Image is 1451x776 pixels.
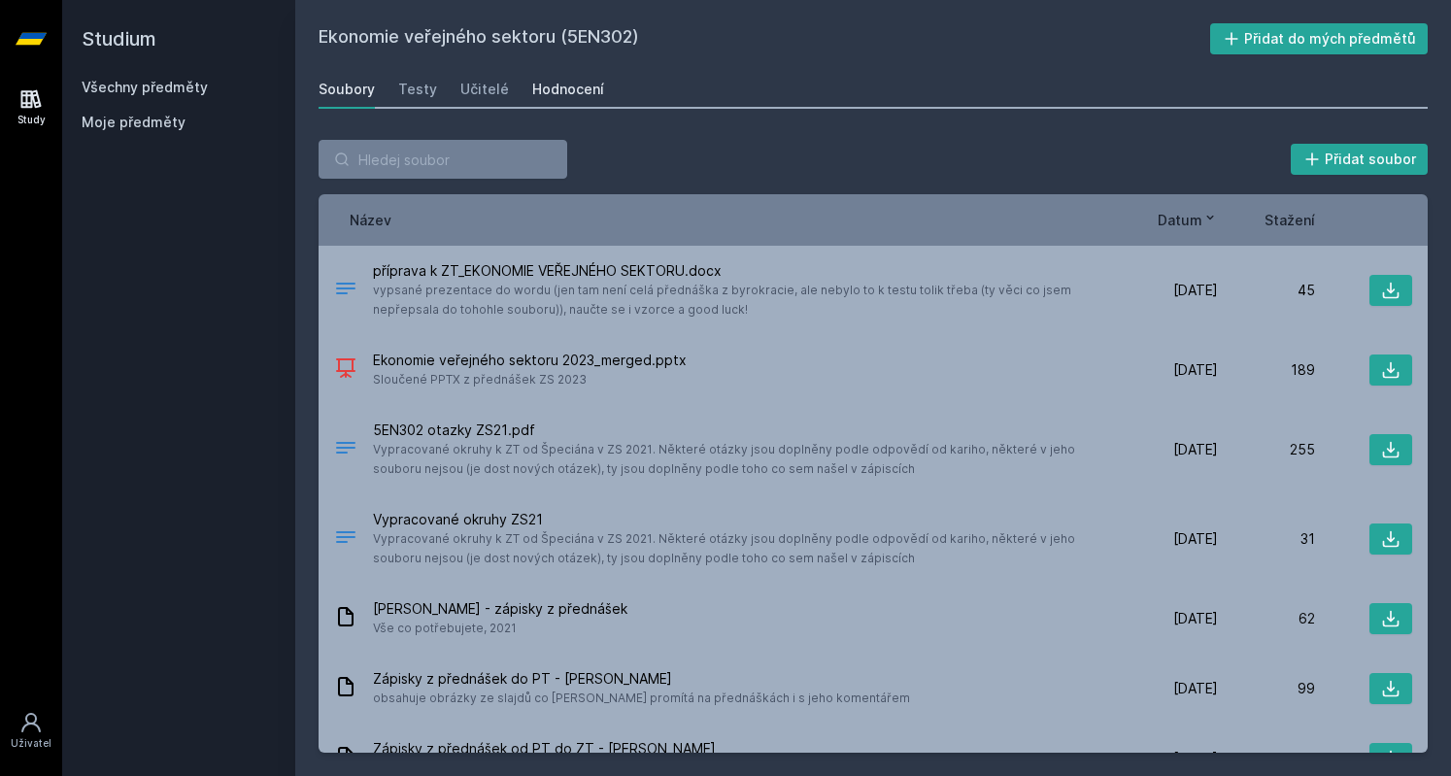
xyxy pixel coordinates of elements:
[532,70,604,109] a: Hodnocení
[373,689,910,708] span: obsahuje obrázky ze slajdů co [PERSON_NAME] promítá na přednáškách i s jeho komentářem
[1158,210,1218,230] button: Datum
[373,351,687,370] span: Ekonomie veřejného sektoru 2023_merged.pptx
[373,440,1113,479] span: Vypracované okruhy k ZT od Špeciána v ZS 2021. Některé otázky jsou doplněny podle odpovědí od kar...
[82,79,208,95] a: Všechny předměty
[1173,529,1218,549] span: [DATE]
[1218,281,1315,300] div: 45
[11,736,51,751] div: Uživatel
[319,70,375,109] a: Soubory
[17,113,46,127] div: Study
[334,525,357,554] div: .PDF
[373,599,627,619] span: [PERSON_NAME] - zápisky z přednášek
[1291,144,1429,175] button: Přidat soubor
[1218,749,1315,768] div: 73
[1173,749,1218,768] span: [DATE]
[1265,210,1315,230] button: Stažení
[398,70,437,109] a: Testy
[319,80,375,99] div: Soubory
[1210,23,1429,54] button: Přidat do mých předmětů
[1158,210,1202,230] span: Datum
[334,277,357,305] div: DOCX
[1218,609,1315,628] div: 62
[532,80,604,99] div: Hodnocení
[373,281,1113,320] span: vypsané prezentace do wordu (jen tam není celá přednáška z byrokracie, ale nebylo to k testu toli...
[373,529,1113,568] span: Vypracované okruhy k ZT od Špeciána v ZS 2021. Některé otázky jsou doplněny podle odpovědí od kar...
[350,210,391,230] button: Název
[460,80,509,99] div: Učitelé
[1218,679,1315,698] div: 99
[373,421,1113,440] span: 5EN302 otazky ZS21.pdf
[460,70,509,109] a: Učitelé
[334,356,357,385] div: PPTX
[1173,609,1218,628] span: [DATE]
[334,436,357,464] div: PDF
[1173,360,1218,380] span: [DATE]
[1218,529,1315,549] div: 31
[373,669,910,689] span: Zápisky z přednášek do PT - [PERSON_NAME]
[373,261,1113,281] span: příprava k ZT_EKONOMIE VEŘEJNÉHO SEKTORU.docx
[319,140,567,179] input: Hledej soubor
[4,701,58,760] a: Uživatel
[1218,360,1315,380] div: 189
[1173,679,1218,698] span: [DATE]
[4,78,58,137] a: Study
[1173,281,1218,300] span: [DATE]
[1218,440,1315,459] div: 255
[1173,440,1218,459] span: [DATE]
[373,739,910,759] span: Zápisky z přednášek od PT do ZT - [PERSON_NAME]
[373,619,627,638] span: Vše co potřebujete, 2021
[373,370,687,389] span: Sloučené PPTX z přednášek ZS 2023
[82,113,186,132] span: Moje předměty
[373,510,1113,529] span: Vypracované okruhy ZS21
[319,23,1210,54] h2: Ekonomie veřejného sektoru (5EN302)
[398,80,437,99] div: Testy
